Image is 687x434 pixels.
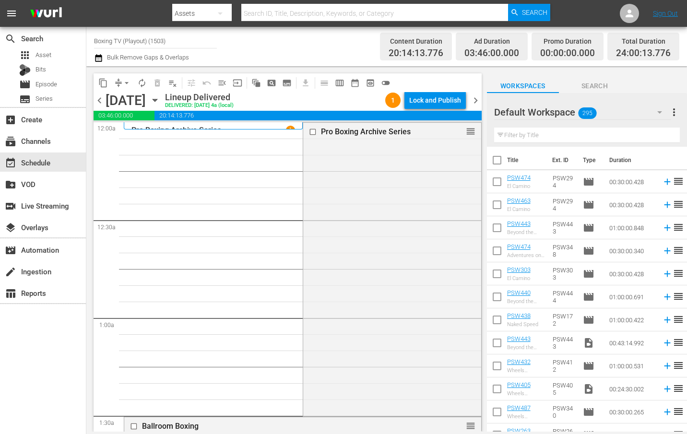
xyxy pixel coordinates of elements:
span: menu [6,8,17,19]
td: PSW294 [549,170,579,193]
span: Copy Lineup [95,75,111,91]
svg: Add to Schedule [662,384,673,394]
div: Naked Speed [507,321,538,328]
span: reorder [673,245,684,256]
span: preview_outlined [366,78,375,88]
th: Type [577,147,604,174]
td: 00:30:00.340 [605,239,658,262]
span: Loop Content [134,75,150,91]
span: reorder [466,421,475,431]
a: PSW432 [507,358,531,365]
span: Asset [19,49,31,61]
span: reorder [673,268,684,279]
span: input [233,78,242,88]
span: Video [583,383,594,395]
td: 01:00:00.531 [605,354,658,377]
td: PSW340 [549,400,579,423]
div: Wheels Through Time [507,413,545,420]
span: Video [583,337,594,349]
span: calendar_view_week_outlined [335,78,344,88]
span: 20:14:13.776 [154,111,482,120]
span: reorder [673,360,684,371]
span: Overlays [5,222,16,234]
span: Episode [583,360,594,372]
span: auto_awesome_motion_outlined [251,78,261,88]
td: PSW443 [549,331,579,354]
button: more_vert [668,101,680,124]
span: 24:00:13.776 [616,48,671,59]
div: El Camino [507,206,531,212]
span: Update Metadata from Key Asset [230,75,245,91]
span: Live Streaming [5,200,16,212]
a: PSW443 [507,220,531,227]
span: Download as CSV [295,73,313,92]
span: autorenew_outlined [137,78,147,88]
span: 20:14:13.776 [389,48,443,59]
svg: Add to Schedule [662,246,673,256]
button: reorder [466,421,475,430]
div: Adventures on Zero [507,252,545,258]
span: VOD [5,179,16,190]
div: Wheels Through Time [507,390,545,397]
span: Episode [583,222,594,234]
a: PSW438 [507,312,531,319]
span: Select an event to delete [150,75,165,91]
svg: Add to Schedule [662,199,673,210]
span: Create Search Block [264,75,279,91]
td: 00:43:14.992 [605,331,658,354]
svg: Add to Schedule [662,269,673,279]
div: Wheels Through Time [507,367,545,374]
span: reorder [673,199,684,210]
svg: Add to Schedule [662,361,673,371]
span: more_vert [668,106,680,118]
span: reorder [673,383,684,394]
span: Search [559,80,631,92]
span: Fill episodes with ad slates [214,75,230,91]
div: Beyond the Gate [507,229,545,235]
span: Search [522,4,547,21]
td: 00:30:00.265 [605,400,658,423]
span: 295 [578,103,596,123]
span: Episode [583,245,594,257]
span: Series [36,94,53,104]
a: PSW474 [507,243,531,250]
a: PSW405 [507,381,531,388]
button: Search [508,4,550,21]
div: Promo Duration [540,35,595,48]
span: reorder [673,314,684,325]
span: Bulk Remove Gaps & Overlaps [106,54,189,61]
a: PSW487 [507,404,531,411]
span: Reports [5,288,16,299]
div: Lineup Delivered [165,92,234,103]
span: Create Series Block [279,75,295,91]
span: reorder [673,291,684,302]
span: content_copy [98,78,108,88]
span: Revert to Primary Episode [199,75,214,91]
svg: Add to Schedule [662,292,673,302]
td: 01:00:00.691 [605,285,658,308]
svg: Add to Schedule [662,176,673,187]
td: PSW444 [549,285,579,308]
button: reorder [466,126,475,136]
th: Title [507,147,547,174]
span: playlist_remove_outlined [168,78,178,88]
span: Bits [36,65,46,74]
span: menu_open [217,78,227,88]
span: View Backup [363,75,378,91]
span: Episode [19,79,31,90]
div: DELIVERED: [DATE] 4a (local) [165,103,234,109]
span: Day Calendar View [313,73,332,92]
span: reorder [466,126,475,137]
span: chevron_left [94,94,106,106]
span: Refresh All Search Blocks [245,73,264,92]
td: PSW405 [549,377,579,400]
td: 00:24:30.002 [605,377,658,400]
td: PSW443 [549,216,579,239]
div: Content Duration [389,35,443,48]
div: Pro Boxing Archive Series [321,127,436,136]
span: reorder [673,337,684,348]
td: 00:30:00.428 [605,170,658,193]
span: Customize Events [180,73,199,92]
span: Episode [583,406,594,418]
img: ans4CAIJ8jUAAAAAAAAAAAAAAAAAAAAAAAAgQb4GAAAAAAAAAAAAAAAAAAAAAAAAJMjXAAAAAAAAAAAAAAAAAAAAAAAAgAT5G... [23,2,69,25]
